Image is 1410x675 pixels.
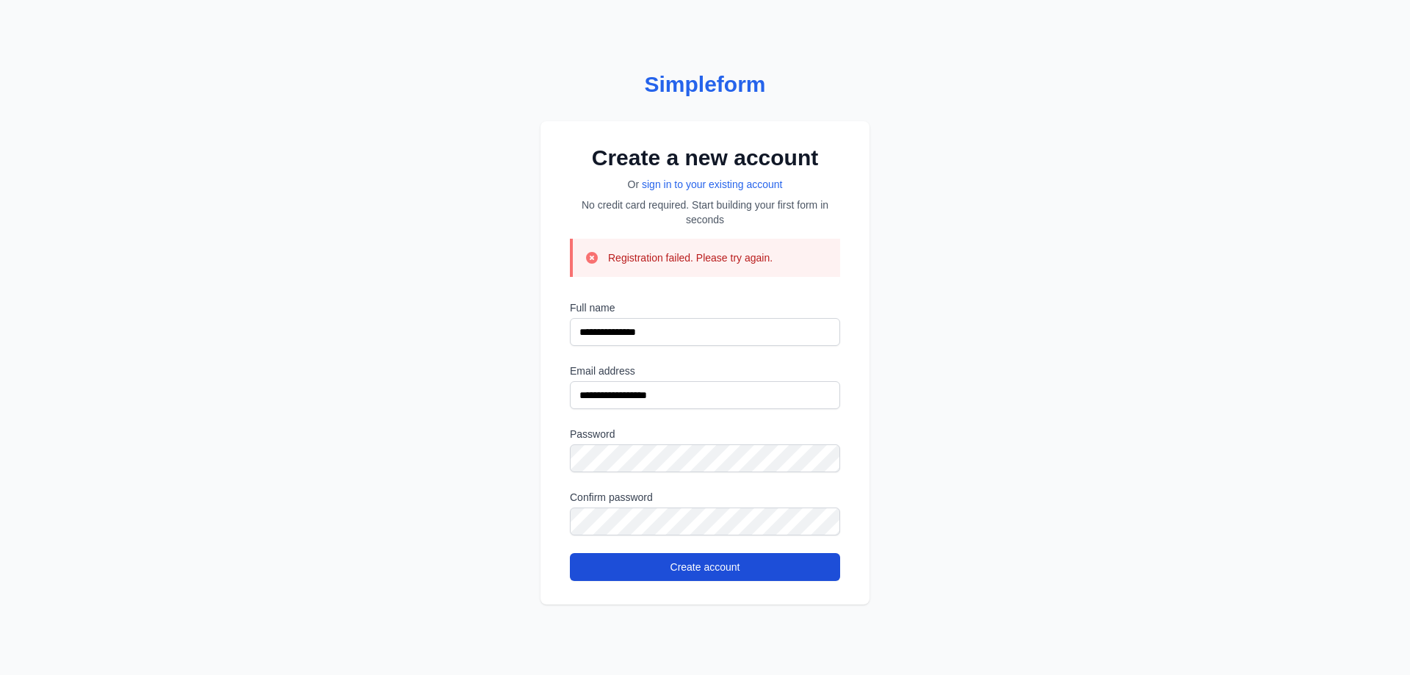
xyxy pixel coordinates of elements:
a: sign in to your existing account [642,178,782,190]
label: Full name [570,300,840,315]
button: Create account [570,553,840,581]
p: Registration failed. Please try again. [608,250,773,265]
a: Simpleform [540,71,869,98]
p: No credit card required. Start building your first form in seconds [570,198,840,227]
label: Confirm password [570,490,840,505]
label: Password [570,427,840,441]
p: Or [570,177,840,192]
h2: Create a new account [570,145,840,171]
label: Email address [570,364,840,378]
